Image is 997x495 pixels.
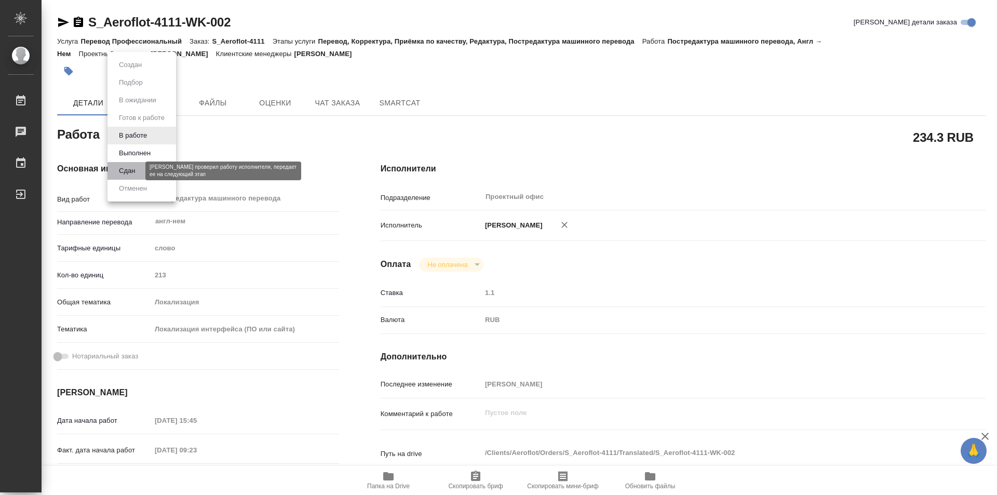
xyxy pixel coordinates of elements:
button: Сдан [116,165,138,177]
button: В работе [116,130,150,141]
button: Выполнен [116,148,154,159]
button: В ожидании [116,95,159,106]
button: Готов к работе [116,112,168,124]
button: Отменен [116,183,150,194]
button: Подбор [116,77,146,88]
button: Создан [116,59,145,71]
